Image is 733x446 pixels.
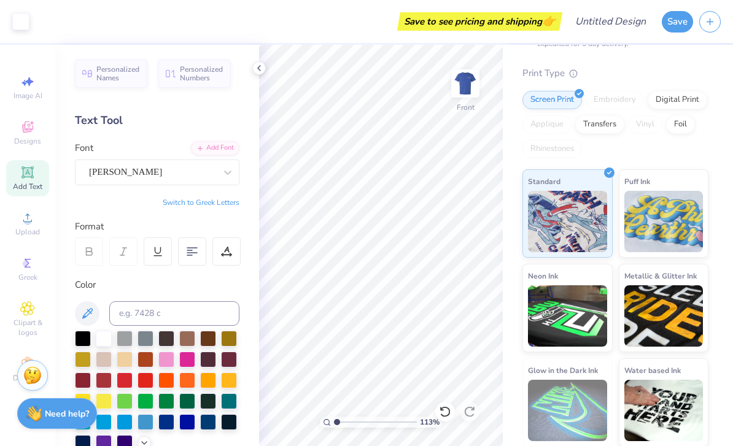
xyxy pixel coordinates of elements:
[542,13,556,28] span: 👉
[96,65,140,82] span: Personalized Names
[400,12,559,31] div: Save to see pricing and shipping
[565,9,656,34] input: Untitled Design
[180,65,223,82] span: Personalized Numbers
[528,191,607,252] img: Standard
[75,220,241,234] div: Format
[624,269,697,282] span: Metallic & Glitter Ink
[420,417,440,428] span: 113 %
[522,66,708,80] div: Print Type
[18,272,37,282] span: Greek
[191,141,239,155] div: Add Font
[628,115,662,134] div: Vinyl
[586,91,644,109] div: Embroidery
[624,191,704,252] img: Puff Ink
[528,364,598,377] span: Glow in the Dark Ink
[15,227,40,237] span: Upload
[528,285,607,347] img: Neon Ink
[648,91,707,109] div: Digital Print
[14,136,41,146] span: Designs
[624,175,650,188] span: Puff Ink
[45,408,89,420] strong: Need help?
[528,380,607,441] img: Glow in the Dark Ink
[666,115,695,134] div: Foil
[14,91,42,101] span: Image AI
[453,71,478,96] img: Front
[624,285,704,347] img: Metallic & Glitter Ink
[13,373,42,383] span: Decorate
[624,380,704,441] img: Water based Ink
[662,11,693,33] button: Save
[109,301,239,326] input: e.g. 7428 c
[457,102,475,113] div: Front
[522,115,572,134] div: Applique
[6,318,49,337] span: Clipart & logos
[163,198,239,207] button: Switch to Greek Letters
[75,278,239,292] div: Color
[528,269,558,282] span: Neon Ink
[575,115,624,134] div: Transfers
[624,364,681,377] span: Water based Ink
[75,141,93,155] label: Font
[528,175,560,188] span: Standard
[522,140,582,158] div: Rhinestones
[13,182,42,191] span: Add Text
[75,112,239,129] div: Text Tool
[522,91,582,109] div: Screen Print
